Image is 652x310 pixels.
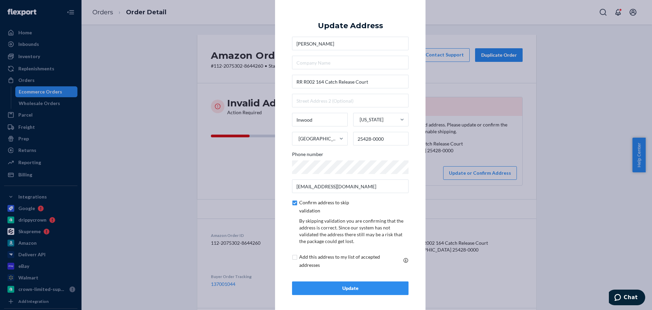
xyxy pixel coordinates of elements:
[298,135,339,142] div: [GEOGRAPHIC_DATA]
[292,179,409,193] input: Email (Only Required for International)
[360,116,383,123] div: [US_STATE]
[609,290,645,307] iframe: Opens a widget where you can chat to one of our agents
[292,37,409,50] input: First & Last Name
[292,151,323,160] span: Phone number
[318,22,383,30] div: Update Address
[292,75,409,88] input: Street Address
[292,94,409,107] input: Street Address 2 (Optional)
[292,56,409,69] input: Company Name
[292,113,348,126] input: City
[359,113,360,126] input: [US_STATE]
[292,281,409,295] button: Update
[298,132,298,145] input: [GEOGRAPHIC_DATA]
[298,285,403,292] div: Update
[353,132,409,145] input: ZIP Code
[299,218,409,245] div: By skipping validation you are confirming that the address is correct. Since our system has not v...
